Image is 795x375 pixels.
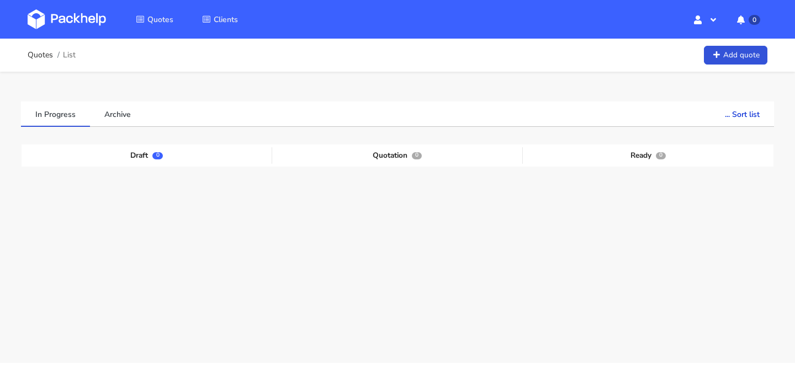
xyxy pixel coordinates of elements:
[656,152,666,159] span: 0
[152,152,162,159] span: 0
[28,44,76,66] nav: breadcrumb
[704,46,767,65] a: Add quote
[749,15,760,25] span: 0
[728,9,767,29] button: 0
[22,147,272,164] div: Draft
[523,147,773,164] div: Ready
[189,9,251,29] a: Clients
[412,152,422,159] span: 0
[272,147,523,164] div: Quotation
[90,101,145,126] a: Archive
[214,14,238,25] span: Clients
[28,9,106,29] img: Dashboard
[123,9,187,29] a: Quotes
[711,101,774,126] button: ... Sort list
[21,101,90,126] a: In Progress
[28,51,53,60] a: Quotes
[147,14,173,25] span: Quotes
[63,51,76,60] span: List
